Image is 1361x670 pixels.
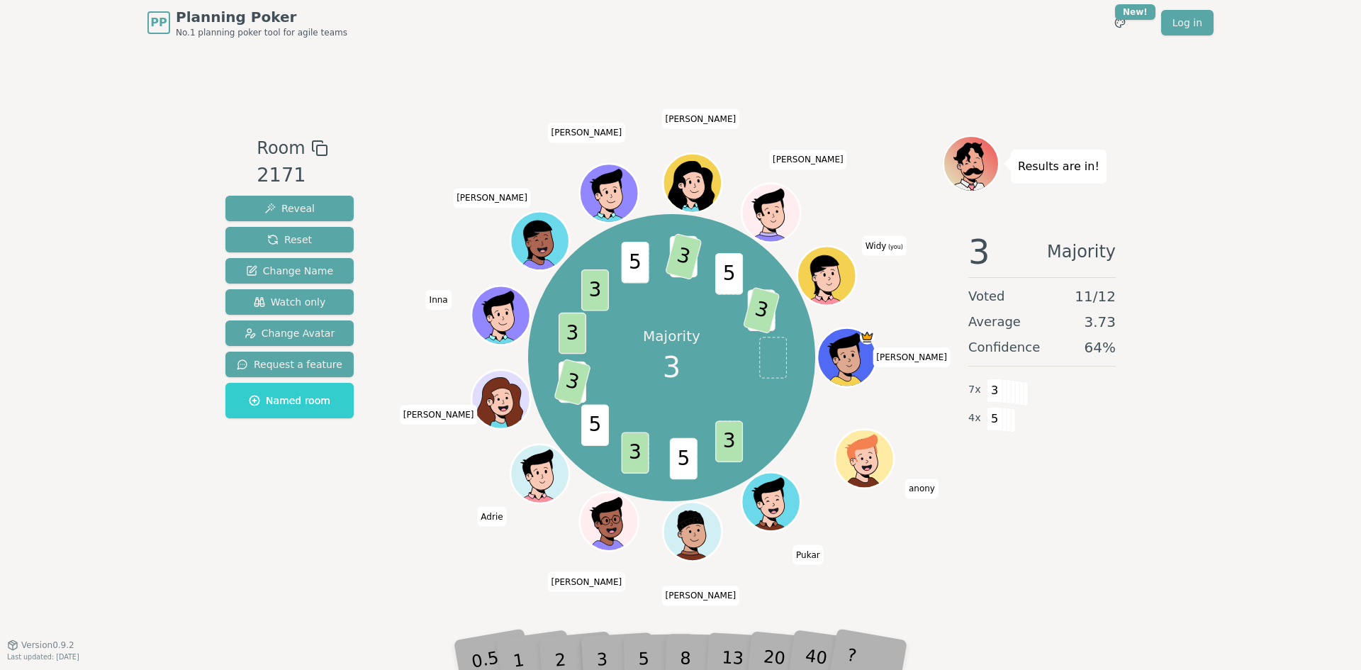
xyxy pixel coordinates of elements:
[267,233,312,247] span: Reset
[1115,4,1155,20] div: New!
[21,640,74,651] span: Version 0.9.2
[548,123,626,143] span: Click to change your name
[477,507,506,527] span: Click to change your name
[7,640,74,651] button: Version0.9.2
[792,545,824,565] span: Click to change your name
[150,14,167,31] span: PP
[873,347,951,367] span: Click to change your name
[661,586,739,606] span: Click to change your name
[622,242,649,284] span: 5
[663,346,680,389] span: 3
[245,326,335,340] span: Change Avatar
[225,258,354,284] button: Change Name
[1085,337,1116,357] span: 64 %
[968,337,1040,357] span: Confidence
[147,7,347,38] a: PPPlanning PokerNo.1 planning poker tool for agile teams
[860,330,875,345] span: Nguyen is the host
[1047,235,1116,269] span: Majority
[225,227,354,252] button: Reset
[225,196,354,221] button: Reveal
[1107,10,1133,35] button: New!
[559,313,587,354] span: 3
[1084,312,1116,332] span: 3.73
[987,379,1003,403] span: 3
[426,290,452,310] span: Click to change your name
[1075,286,1116,306] span: 11 / 12
[987,407,1003,431] span: 5
[225,289,354,315] button: Watch only
[968,312,1021,332] span: Average
[968,235,990,269] span: 3
[968,286,1005,306] span: Voted
[225,320,354,346] button: Change Avatar
[453,189,531,208] span: Click to change your name
[1161,10,1214,35] a: Log in
[769,150,847,170] span: Click to change your name
[7,653,79,661] span: Last updated: [DATE]
[246,264,333,278] span: Change Name
[554,359,592,406] span: 3
[254,295,326,309] span: Watch only
[176,27,347,38] span: No.1 planning poker tool for agile teams
[968,411,981,426] span: 4 x
[622,432,649,474] span: 3
[581,404,609,446] span: 5
[743,286,780,334] span: 3
[670,438,698,480] span: 5
[643,326,700,346] p: Majority
[862,236,907,256] span: Click to change your name
[249,393,330,408] span: Named room
[264,201,315,216] span: Reveal
[176,7,347,27] span: Planning Poker
[716,253,744,295] span: 5
[886,244,903,250] span: (you)
[225,352,354,377] button: Request a feature
[581,269,609,311] span: 3
[661,109,739,129] span: Click to change your name
[665,233,702,281] span: 3
[905,479,939,499] span: Click to change your name
[237,357,342,372] span: Request a feature
[1018,157,1099,177] p: Results are in!
[716,420,744,462] span: 3
[225,383,354,418] button: Named room
[548,572,626,592] span: Click to change your name
[257,135,305,161] span: Room
[968,382,981,398] span: 7 x
[400,406,478,425] span: Click to change your name
[800,248,855,303] button: Click to change your avatar
[257,161,327,190] div: 2171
